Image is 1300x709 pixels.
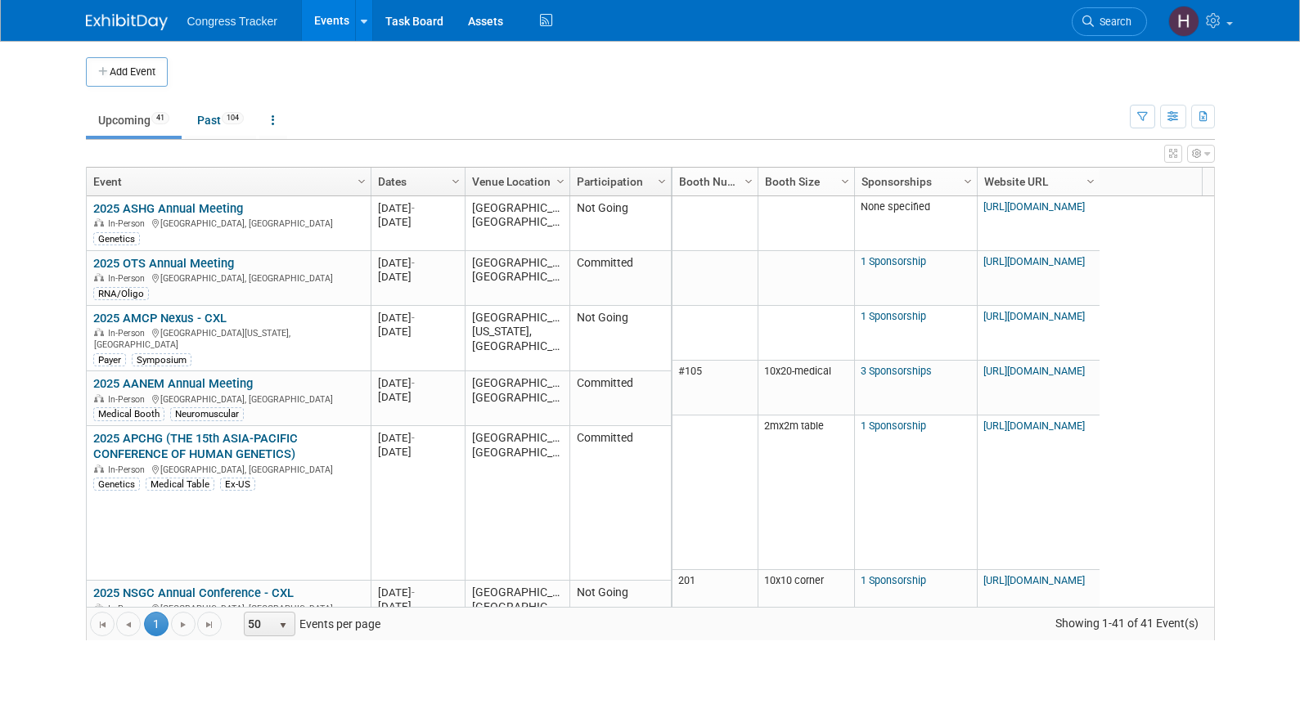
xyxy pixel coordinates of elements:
td: Not Going [569,306,671,371]
div: Ex-US [220,478,255,491]
div: [DATE] [378,270,457,284]
a: [URL][DOMAIN_NAME] [983,310,1085,322]
div: [GEOGRAPHIC_DATA][US_STATE], [GEOGRAPHIC_DATA] [93,325,363,350]
a: Booth Size [765,168,843,195]
div: [DATE] [378,311,457,325]
div: Genetics [93,478,140,491]
a: [URL][DOMAIN_NAME] [983,420,1085,432]
span: In-Person [108,394,150,405]
div: [DATE] [378,431,457,445]
td: [GEOGRAPHIC_DATA], [GEOGRAPHIC_DATA] [465,581,569,635]
td: Not Going [569,581,671,635]
a: Event [93,168,360,195]
a: 1 Sponsorship [861,420,926,432]
a: Participation [577,168,660,195]
span: Go to the last page [203,618,216,631]
div: Medical Table [146,478,214,491]
span: In-Person [108,604,150,614]
span: 104 [222,112,244,124]
span: Column Settings [742,175,755,188]
a: Column Settings [740,168,758,192]
span: 41 [151,112,169,124]
div: Payer [93,353,126,366]
span: - [412,432,415,444]
span: Column Settings [1084,175,1097,188]
a: 2025 AANEM Annual Meeting [93,376,253,391]
a: Go to the next page [171,612,196,636]
a: [URL][DOMAIN_NAME] [983,365,1085,377]
a: Go to the previous page [116,612,141,636]
a: Sponsorships [861,168,966,195]
img: In-Person Event [94,604,104,612]
span: Go to the next page [177,618,190,631]
a: Dates [378,168,454,195]
a: 1 Sponsorship [861,574,926,586]
td: Committed [569,426,671,581]
span: Column Settings [655,175,668,188]
div: [DATE] [378,445,457,459]
a: Column Settings [551,168,569,192]
div: Genetics [93,232,140,245]
a: Go to the first page [90,612,115,636]
span: select [277,619,290,632]
span: Events per page [223,612,397,636]
td: [GEOGRAPHIC_DATA], [GEOGRAPHIC_DATA] [465,251,569,306]
div: [DATE] [378,325,457,339]
span: 50 [245,613,272,635]
td: 2mx2m table [758,415,854,570]
img: In-Person Event [94,218,104,227]
span: Go to the first page [96,618,109,631]
a: Past104 [185,105,256,136]
div: [DATE] [378,215,457,229]
img: In-Person Event [94,273,104,281]
img: In-Person Event [94,328,104,336]
div: [GEOGRAPHIC_DATA], [GEOGRAPHIC_DATA] [93,216,363,230]
a: Column Settings [959,168,977,192]
a: 2025 OTS Annual Meeting [93,256,234,271]
a: Go to the last page [197,612,222,636]
span: None specified [861,200,930,213]
td: [GEOGRAPHIC_DATA], [GEOGRAPHIC_DATA] [465,196,569,251]
span: In-Person [108,218,150,229]
span: Search [1094,16,1131,28]
span: Column Settings [961,175,974,188]
span: In-Person [108,328,150,339]
div: [DATE] [378,256,457,270]
span: - [412,312,415,324]
a: Column Settings [836,168,854,192]
div: [GEOGRAPHIC_DATA], [GEOGRAPHIC_DATA] [93,392,363,406]
div: RNA/Oligo [93,287,149,300]
a: 2025 NSGC Annual Conference - CXL [93,586,294,600]
span: Column Settings [449,175,462,188]
span: Column Settings [839,175,852,188]
span: In-Person [108,273,150,284]
a: [URL][DOMAIN_NAME] [983,255,1085,267]
a: Website URL [984,168,1089,195]
span: Congress Tracker [187,15,277,28]
td: Committed [569,251,671,306]
td: [GEOGRAPHIC_DATA], [GEOGRAPHIC_DATA] [465,371,569,426]
span: - [412,257,415,269]
td: 10x10 corner [758,570,854,625]
button: Add Event [86,57,168,87]
div: [DATE] [378,586,457,599]
img: In-Person Event [94,464,104,473]
span: Go to the previous page [122,618,135,631]
img: ExhibitDay [86,14,168,30]
a: Search [1072,7,1147,36]
div: [DATE] [378,201,457,215]
a: 3 Sponsorships [861,365,932,377]
td: Not Going [569,196,671,251]
div: [GEOGRAPHIC_DATA], [GEOGRAPHIC_DATA] [93,462,363,476]
a: 2025 APCHG (THE 15th ASIA-PACIFIC CONFERENCE OF HUMAN GENETICS) [93,431,298,461]
a: Column Settings [353,168,371,192]
span: Column Settings [355,175,368,188]
a: Upcoming41 [86,105,182,136]
span: Showing 1-41 of 41 Event(s) [1040,612,1213,635]
span: - [412,586,415,599]
a: [URL][DOMAIN_NAME] [983,574,1085,586]
a: Column Settings [1082,168,1100,192]
span: In-Person [108,464,150,475]
td: [GEOGRAPHIC_DATA], [GEOGRAPHIC_DATA] [465,426,569,581]
img: In-Person Event [94,394,104,402]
